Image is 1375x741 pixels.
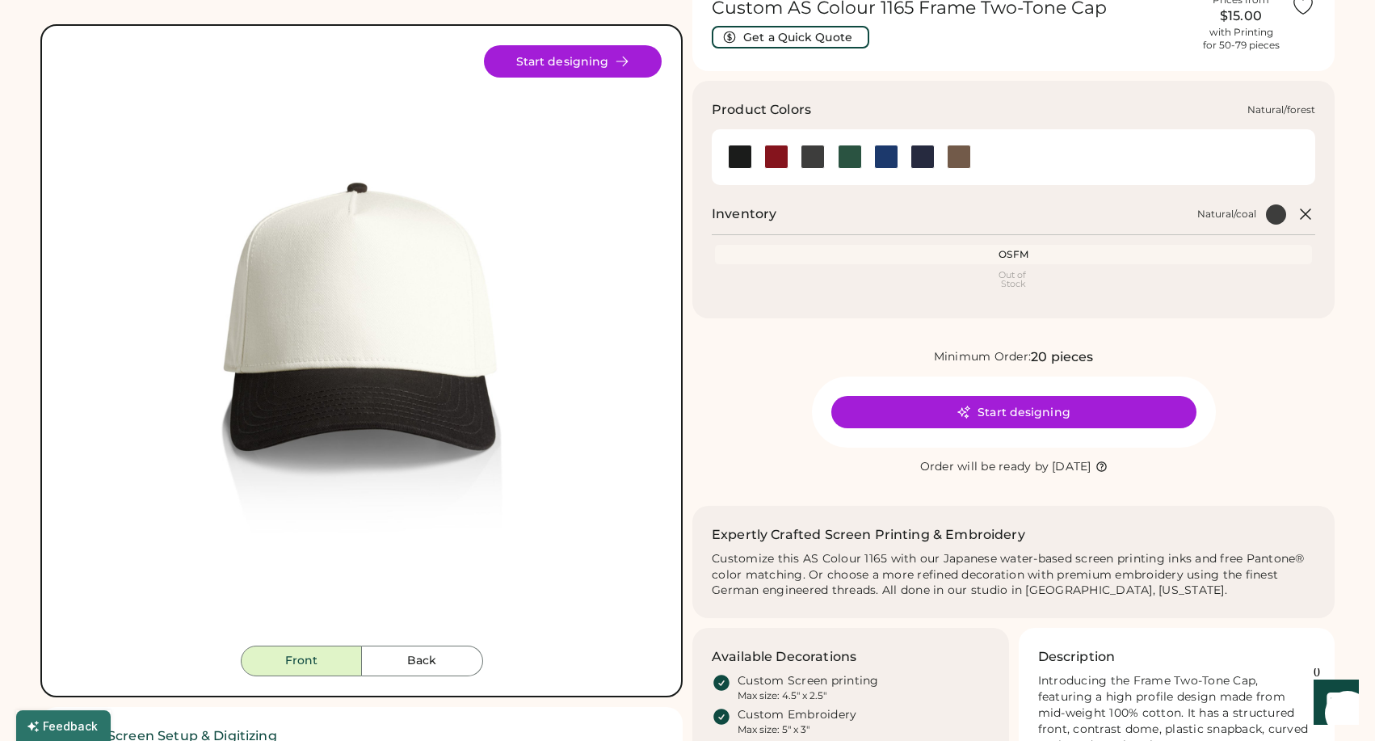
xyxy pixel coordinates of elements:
div: Custom Screen printing [738,673,879,689]
div: 1165 Style Image [61,45,662,646]
div: 20 pieces [1031,347,1093,367]
h3: Product Colors [712,100,811,120]
div: Order will be ready by [920,459,1049,475]
div: Customize this AS Colour 1165 with our Japanese water-based screen printing inks and free Pantone... [712,551,1315,600]
h2: Expertly Crafted Screen Printing & Embroidery [712,525,1025,545]
button: Start designing [831,396,1196,428]
button: Start designing [484,45,662,78]
h3: Available Decorations [712,647,856,667]
div: [DATE] [1052,459,1091,475]
div: Minimum Order: [934,349,1032,365]
h3: Description [1038,647,1116,667]
img: 1165 - Natural/coal Front Image [61,45,662,646]
div: Custom Embroidery [738,707,856,723]
div: $15.00 [1200,6,1281,26]
div: Max size: 5" x 3" [738,723,809,736]
h2: Inventory [712,204,776,224]
button: Back [362,646,483,676]
button: Front [241,646,362,676]
div: Out of Stock [718,271,1309,288]
iframe: Front Chat [1298,668,1368,738]
button: Get a Quick Quote [712,26,869,48]
div: Natural/forest [1247,103,1315,116]
div: OSFM [718,248,1309,261]
div: Natural/coal [1197,208,1256,221]
div: with Printing for 50-79 pieces [1203,26,1280,52]
div: Max size: 4.5" x 2.5" [738,689,826,702]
